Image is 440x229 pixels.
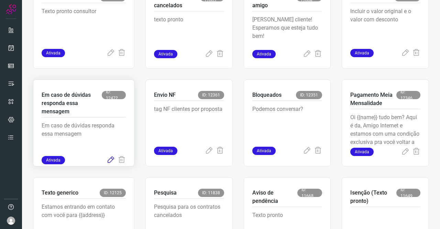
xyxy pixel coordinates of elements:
span: ID: 12346 [396,91,420,99]
span: ID: 11649 [396,189,420,197]
span: Ativada [42,49,65,57]
span: Ativada [154,50,177,58]
span: ID: 12361 [198,91,224,99]
p: Pagamento Meia Mensalidade [350,91,396,107]
p: Podemos conversar? [252,105,322,139]
p: Aviso de pendência [252,189,297,205]
span: Ativada [252,50,276,58]
span: ID: 12125 [100,189,126,197]
p: Oi {{name}} tudo bem? Aqui é da, Amigo Internet e estamos com uma condição exclusiva pra você vol... [350,113,420,148]
span: ID: 12351 [296,91,322,99]
span: Ativada [350,49,374,57]
span: ID: 11838 [198,189,224,197]
p: Pesquisa [154,189,177,197]
p: Isenção (Texto pronto) [350,189,396,205]
p: [PERSON_NAME] cliente! Esperamos que esteja tudo bem! [252,15,322,50]
span: Ativada [154,147,177,155]
p: tag NF clientes por proposta [154,105,224,139]
span: ID: 11668 [297,189,322,197]
p: Bloqueados [252,91,282,99]
span: Ativada [42,156,65,164]
p: Em caso de dúvidas responda essa mensagem [42,122,126,156]
img: avatar-user-boy.jpg [7,217,15,225]
span: Ativada [252,147,276,155]
p: Envio NF [154,91,176,99]
span: Ativada [350,148,374,156]
p: texto pronto [154,15,224,50]
p: Em caso de dúvidas responda essa mensagem [42,91,102,116]
p: Texto pronto consultor [42,7,126,42]
p: Incluir o valor original e o valor com desconto [350,7,420,42]
img: Logo [6,4,16,14]
span: ID: 12472 [102,91,126,99]
p: Texto generico [42,189,78,197]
